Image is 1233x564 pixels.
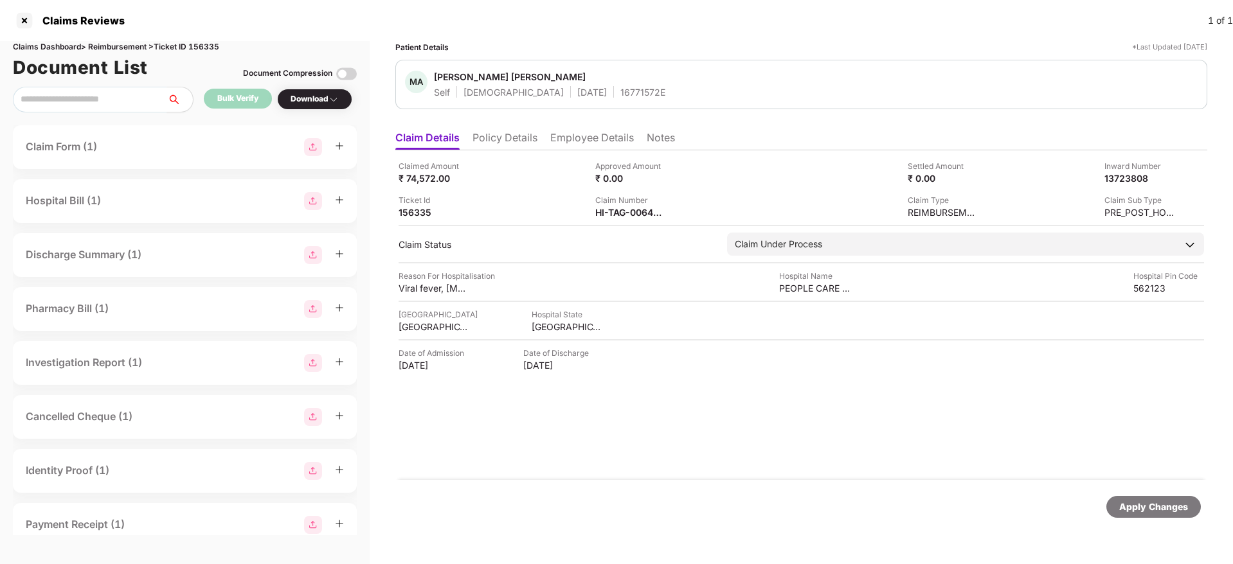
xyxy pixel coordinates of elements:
div: 13723808 [1104,172,1175,184]
span: search [166,94,193,105]
div: Settled Amount [908,160,978,172]
div: Pharmacy Bill (1) [26,301,109,317]
li: Notes [647,131,675,150]
div: [GEOGRAPHIC_DATA] [399,308,478,321]
div: PEOPLE CARE HOSPITAL [779,282,850,294]
img: svg+xml;base64,PHN2ZyBpZD0iR3JvdXBfMjg4MTMiIGRhdGEtbmFtZT0iR3JvdXAgMjg4MTMiIHhtbG5zPSJodHRwOi8vd3... [304,462,322,480]
span: plus [335,141,344,150]
div: 1 of 1 [1208,13,1233,28]
div: Document Compression [243,67,332,80]
span: plus [335,519,344,528]
div: Date of Admission [399,347,469,359]
div: HI-TAG-006404706(0) [595,206,666,218]
div: Download [291,93,339,105]
div: *Last Updated [DATE] [1132,41,1207,53]
div: Patient Details [395,41,449,53]
div: 156335 [399,206,469,218]
div: ₹ 74,572.00 [399,172,469,184]
div: [GEOGRAPHIC_DATA] [532,321,602,333]
span: plus [335,195,344,204]
span: plus [335,303,344,312]
div: Hospital Name [779,270,850,282]
div: [DATE] [523,359,594,371]
div: Claim Sub Type [1104,194,1175,206]
div: [DEMOGRAPHIC_DATA] [464,86,564,98]
div: Payment Receipt (1) [26,516,125,533]
div: Ticket Id [399,194,469,206]
div: Cancelled Cheque (1) [26,409,132,425]
li: Policy Details [473,131,537,150]
div: Viral fever, [MEDICAL_DATA] [399,282,469,294]
div: Claim Under Process [735,237,822,251]
span: plus [335,357,344,366]
div: Self [434,86,450,98]
div: Inward Number [1104,160,1175,172]
div: 16771572E [620,86,665,98]
div: Claims Reviews [35,14,125,27]
div: Claims Dashboard > Reimbursement > Ticket ID 156335 [13,41,357,53]
img: svg+xml;base64,PHN2ZyBpZD0iR3JvdXBfMjg4MTMiIGRhdGEtbmFtZT0iR3JvdXAgMjg4MTMiIHhtbG5zPSJodHRwOi8vd3... [304,516,322,534]
div: Claim Status [399,238,714,251]
img: svg+xml;base64,PHN2ZyBpZD0iR3JvdXBfMjg4MTMiIGRhdGEtbmFtZT0iR3JvdXAgMjg4MTMiIHhtbG5zPSJodHRwOi8vd3... [304,138,322,156]
div: ₹ 0.00 [908,172,978,184]
div: [DATE] [399,359,469,371]
img: svg+xml;base64,PHN2ZyBpZD0iR3JvdXBfMjg4MTMiIGRhdGEtbmFtZT0iR3JvdXAgMjg4MTMiIHhtbG5zPSJodHRwOi8vd3... [304,408,322,426]
img: svg+xml;base64,PHN2ZyBpZD0iR3JvdXBfMjg4MTMiIGRhdGEtbmFtZT0iR3JvdXAgMjg4MTMiIHhtbG5zPSJodHRwOi8vd3... [304,192,322,210]
div: Claim Number [595,194,666,206]
img: svg+xml;base64,PHN2ZyBpZD0iVG9nZ2xlLTMyeDMyIiB4bWxucz0iaHR0cDovL3d3dy53My5vcmcvMjAwMC9zdmciIHdpZH... [336,64,357,84]
div: ₹ 0.00 [595,172,666,184]
div: Claim Type [908,194,978,206]
div: Investigation Report (1) [26,355,142,371]
div: [PERSON_NAME] [PERSON_NAME] [434,71,586,83]
button: search [166,87,194,112]
div: Bulk Verify [217,93,258,105]
div: Apply Changes [1119,500,1188,514]
div: Approved Amount [595,160,666,172]
div: Hospital Bill (1) [26,193,101,209]
li: Employee Details [550,131,634,150]
div: [GEOGRAPHIC_DATA] [399,321,469,333]
div: REIMBURSEMENT [908,206,978,218]
div: Claim Form (1) [26,139,97,155]
div: Claimed Amount [399,160,469,172]
div: Date of Discharge [523,347,594,359]
div: Discharge Summary (1) [26,247,141,263]
div: 562123 [1133,282,1204,294]
img: svg+xml;base64,PHN2ZyBpZD0iR3JvdXBfMjg4MTMiIGRhdGEtbmFtZT0iR3JvdXAgMjg4MTMiIHhtbG5zPSJodHRwOi8vd3... [304,246,322,264]
img: svg+xml;base64,PHN2ZyBpZD0iR3JvdXBfMjg4MTMiIGRhdGEtbmFtZT0iR3JvdXAgMjg4MTMiIHhtbG5zPSJodHRwOi8vd3... [304,300,322,318]
div: MA [405,71,428,93]
h1: Document List [13,53,148,82]
div: Hospital State [532,308,602,321]
img: downArrowIcon [1183,238,1196,251]
span: plus [335,465,344,474]
img: svg+xml;base64,PHN2ZyBpZD0iR3JvdXBfMjg4MTMiIGRhdGEtbmFtZT0iR3JvdXAgMjg4MTMiIHhtbG5zPSJodHRwOi8vd3... [304,354,322,372]
div: Identity Proof (1) [26,463,109,479]
span: plus [335,249,344,258]
img: svg+xml;base64,PHN2ZyBpZD0iRHJvcGRvd24tMzJ4MzIiIHhtbG5zPSJodHRwOi8vd3d3LnczLm9yZy8yMDAwL3N2ZyIgd2... [328,94,339,105]
div: Reason For Hospitalisation [399,270,495,282]
div: [DATE] [577,86,607,98]
div: Hospital Pin Code [1133,270,1204,282]
span: plus [335,411,344,420]
div: PRE_POST_HOSPITALIZATION_REIMBURSEMENT [1104,206,1175,218]
li: Claim Details [395,131,460,150]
